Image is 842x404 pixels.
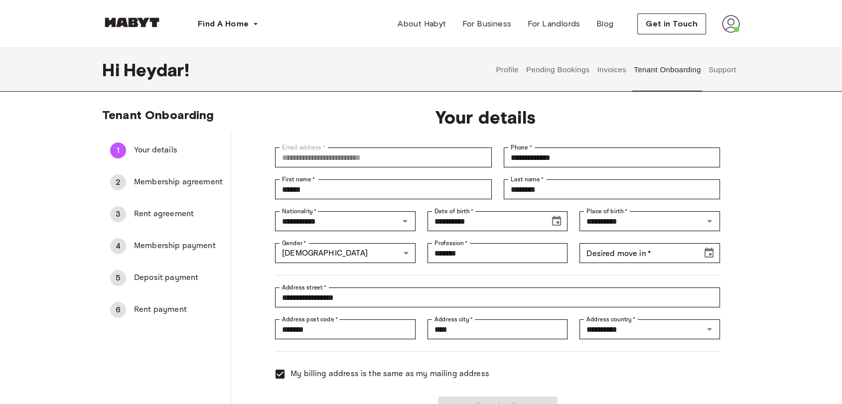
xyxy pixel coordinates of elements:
button: Open [702,214,716,228]
div: 4 [110,238,126,254]
span: Find A Home [198,18,249,30]
button: Get in Touch [637,13,706,34]
a: Blog [588,14,622,34]
button: Pending Bookings [525,48,591,92]
a: For Landlords [519,14,588,34]
button: Find A Home [190,14,267,34]
span: Your details [263,107,708,128]
span: Heydar ! [124,59,189,80]
div: 3Rent agreement [102,202,231,226]
label: Place of birth [586,207,627,216]
div: Address post code [275,319,416,339]
button: Support [707,48,737,92]
label: Email address [282,143,325,152]
label: Address city [434,315,473,324]
div: 6 [110,302,126,318]
div: 1 [110,142,126,158]
span: Hi [102,59,124,80]
button: Choose date, selected date is Jul 5, 2000 [547,211,566,231]
button: Open [398,214,412,228]
div: 6Rent payment [102,298,231,322]
div: [DEMOGRAPHIC_DATA] [275,243,416,263]
div: Email address [275,147,491,167]
span: Your details [134,144,223,156]
span: About Habyt [398,18,446,30]
span: Rent agreement [134,208,223,220]
button: Open [702,322,716,336]
div: Address street [275,287,720,307]
span: My billing address is the same as my mailing address [290,368,489,380]
label: Phone [511,143,532,152]
div: Address city [427,319,568,339]
label: Address street [282,283,327,292]
div: user profile tabs [492,48,740,92]
div: Last name [504,179,720,199]
div: First name [275,179,491,199]
span: Membership payment [134,240,223,252]
button: Invoices [596,48,627,92]
label: Profession [434,239,468,248]
label: Address post code [282,315,338,324]
span: Deposit payment [134,272,223,284]
a: About Habyt [390,14,454,34]
span: Rent payment [134,304,223,316]
div: 2 [110,174,126,190]
div: 4Membership payment [102,234,231,258]
label: Gender [282,239,306,248]
div: 1Your details [102,138,231,162]
img: Habyt [102,17,162,27]
button: Choose date [699,243,719,263]
span: Get in Touch [646,18,698,30]
img: avatar [722,15,740,33]
label: Nationality [282,207,317,216]
button: Profile [495,48,520,92]
div: 5 [110,270,126,286]
div: Profession [427,243,568,263]
div: 5Deposit payment [102,266,231,290]
span: For Landlords [527,18,580,30]
span: Membership agreement [134,176,223,188]
a: For Business [454,14,520,34]
div: 2Membership agreement [102,170,231,194]
span: Tenant Onboarding [102,108,214,122]
div: 3 [110,206,126,222]
label: Last name [511,175,544,184]
button: Tenant Onboarding [633,48,702,92]
label: Date of birth [434,207,473,216]
label: First name [282,175,315,184]
span: For Business [462,18,512,30]
span: Blog [596,18,614,30]
label: Address country [586,315,636,324]
div: Phone [504,147,720,167]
